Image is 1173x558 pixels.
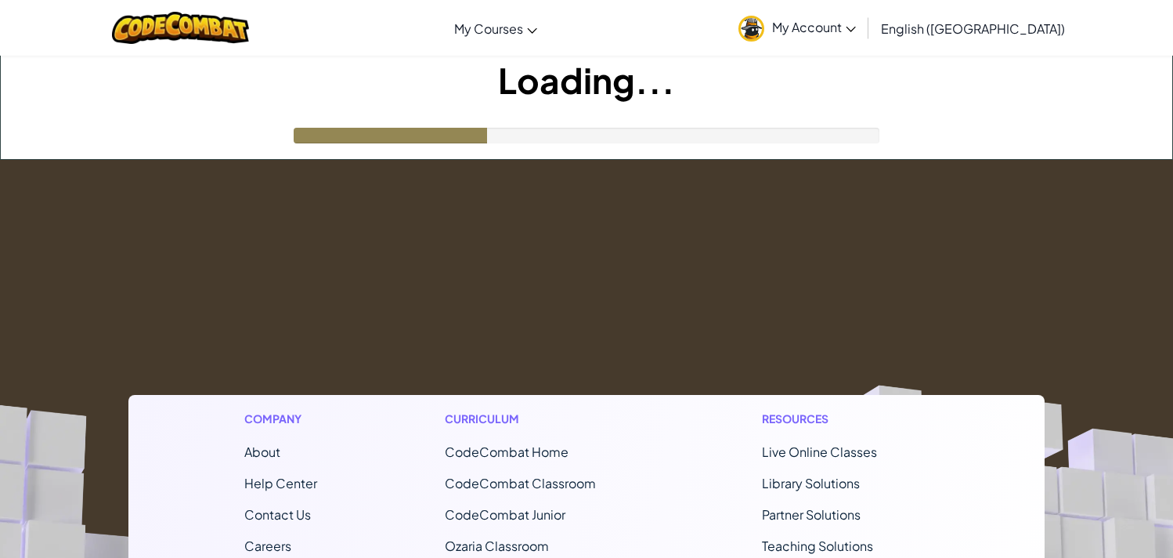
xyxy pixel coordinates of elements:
a: Partner Solutions [762,506,861,523]
h1: Curriculum [445,411,634,427]
a: CodeCombat Junior [445,506,565,523]
a: English ([GEOGRAPHIC_DATA]) [873,7,1073,49]
a: Ozaria Classroom [445,538,549,554]
a: Careers [244,538,291,554]
span: My Account [772,19,856,35]
span: My Courses [454,20,523,37]
h1: Loading... [1,56,1172,104]
a: Teaching Solutions [762,538,873,554]
h1: Company [244,411,317,427]
span: Contact Us [244,506,311,523]
a: About [244,444,280,460]
h1: Resources [762,411,929,427]
a: Library Solutions [762,475,860,491]
a: Live Online Classes [762,444,877,460]
a: Help Center [244,475,317,491]
img: avatar [738,16,764,42]
span: CodeCombat Home [445,444,568,460]
img: CodeCombat logo [112,12,249,44]
a: My Courses [446,7,545,49]
span: English ([GEOGRAPHIC_DATA]) [881,20,1065,37]
a: My Account [731,3,864,53]
a: CodeCombat Classroom [445,475,596,491]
